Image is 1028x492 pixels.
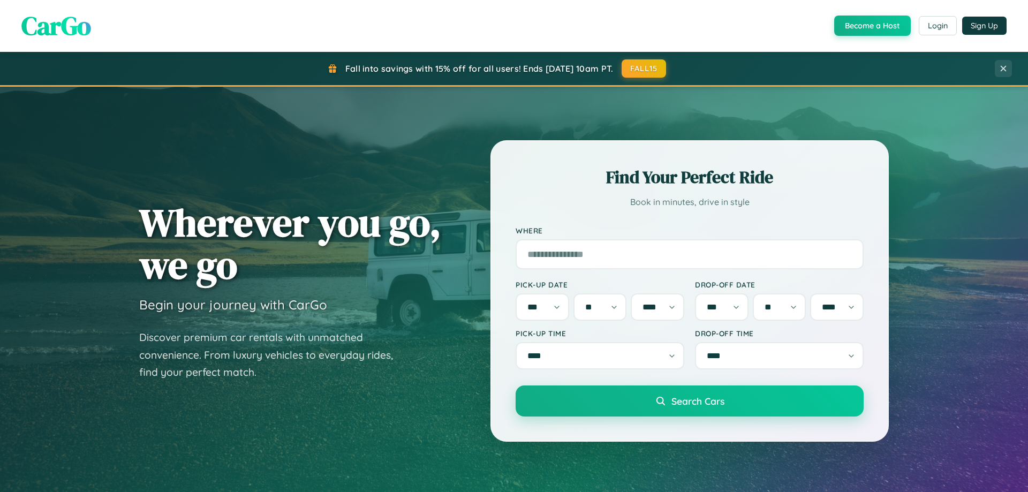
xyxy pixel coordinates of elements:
label: Where [516,226,864,235]
h2: Find Your Perfect Ride [516,165,864,189]
span: CarGo [21,8,91,43]
label: Pick-up Time [516,329,684,338]
p: Discover premium car rentals with unmatched convenience. From luxury vehicles to everyday rides, ... [139,329,407,381]
h3: Begin your journey with CarGo [139,297,327,313]
span: Search Cars [671,395,724,407]
button: FALL15 [622,59,667,78]
button: Sign Up [962,17,1007,35]
span: Fall into savings with 15% off for all users! Ends [DATE] 10am PT. [345,63,614,74]
label: Drop-off Date [695,280,864,289]
label: Pick-up Date [516,280,684,289]
p: Book in minutes, drive in style [516,194,864,210]
h1: Wherever you go, we go [139,201,441,286]
button: Search Cars [516,385,864,417]
button: Become a Host [834,16,911,36]
button: Login [919,16,957,35]
label: Drop-off Time [695,329,864,338]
